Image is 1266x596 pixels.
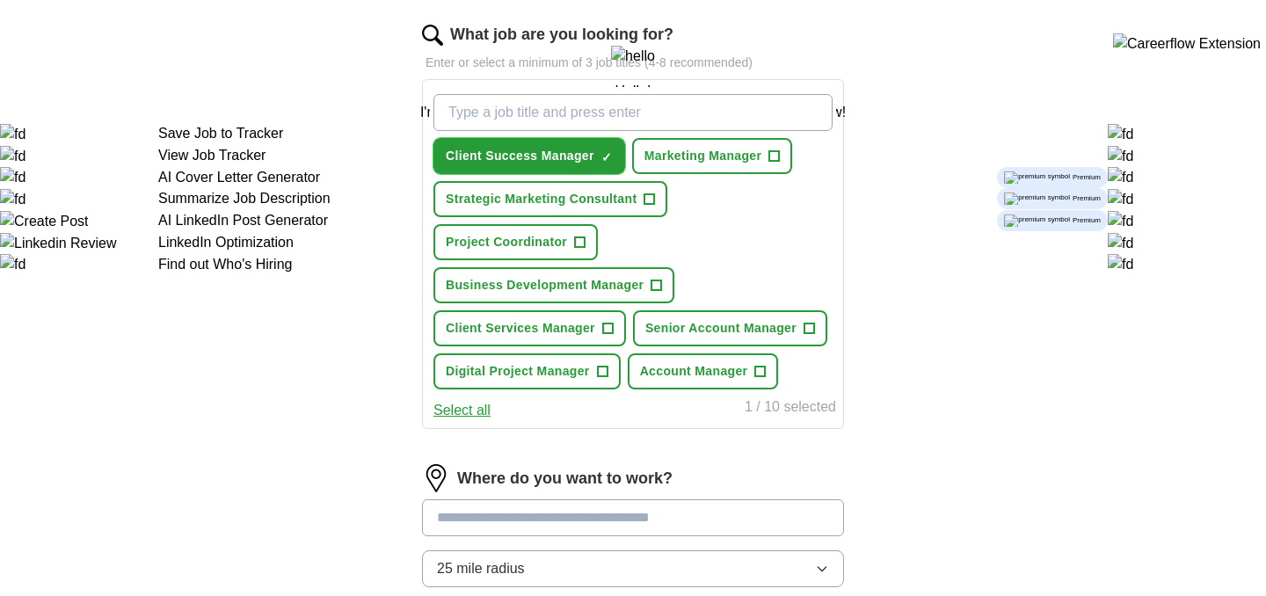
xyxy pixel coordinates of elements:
[457,467,673,491] label: Where do you want to work?
[433,353,621,389] button: Digital Project Manager
[433,310,626,346] button: Client Services Manager
[422,550,844,587] button: 25 mile radius
[450,23,673,47] label: What job are you looking for?
[645,319,797,338] span: Senior Account Manager
[433,400,491,421] button: Select all
[745,396,836,421] div: 1 / 10 selected
[433,94,833,131] input: Type a job title and press enter
[422,464,450,492] img: location.png
[446,276,644,294] span: Business Development Manager
[633,310,827,346] button: Senior Account Manager
[422,25,443,46] img: search.png
[628,353,779,389] button: Account Manager
[422,54,844,72] p: Enter or select a minimum of 3 job titles (4-8 recommended)
[640,362,748,381] span: Account Manager
[433,267,674,303] button: Business Development Manager
[437,558,525,579] span: 25 mile radius
[446,362,590,381] span: Digital Project Manager
[446,319,595,338] span: Client Services Manager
